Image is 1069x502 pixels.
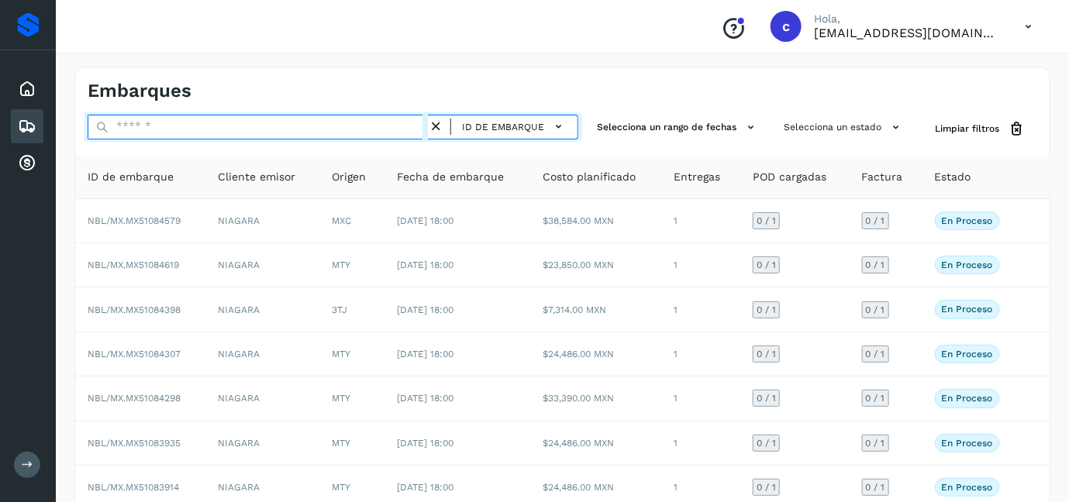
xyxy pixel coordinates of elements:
[942,304,993,315] p: En proceso
[397,393,453,404] span: [DATE] 18:00
[88,215,181,226] span: NBL/MX.MX51084579
[457,115,571,138] button: ID de embarque
[661,421,740,466] td: 1
[591,115,765,140] button: Selecciona un rango de fechas
[88,169,174,185] span: ID de embarque
[218,169,295,185] span: Cliente emisor
[866,216,885,225] span: 0 / 1
[88,80,191,102] h4: Embarques
[757,349,776,359] span: 0 / 1
[205,287,319,332] td: NIAGARA
[205,332,319,376] td: NIAGARA
[866,305,885,315] span: 0 / 1
[88,304,181,315] span: NBL/MX.MX51084398
[942,482,993,493] p: En proceso
[319,287,384,332] td: 3TJ
[397,438,453,449] span: [DATE] 18:00
[205,376,319,421] td: NIAGARA
[11,109,43,143] div: Embarques
[757,260,776,270] span: 0 / 1
[530,376,660,421] td: $33,390.00 MXN
[462,120,544,134] span: ID de embarque
[543,169,636,185] span: Costo planificado
[397,304,453,315] span: [DATE] 18:00
[11,146,43,181] div: Cuentas por cobrar
[661,199,740,243] td: 1
[866,483,885,492] span: 0 / 1
[922,115,1037,143] button: Limpiar filtros
[661,243,740,287] td: 1
[661,287,740,332] td: 1
[866,438,885,448] span: 0 / 1
[530,243,660,287] td: $23,850.00 MXN
[935,169,971,185] span: Estado
[674,169,720,185] span: Entregas
[661,332,740,376] td: 1
[88,438,181,449] span: NBL/MX.MX51083935
[866,394,885,403] span: 0 / 1
[205,199,319,243] td: NIAGARA
[205,243,319,287] td: NIAGARA
[88,349,181,359] span: NBL/MX.MX51084307
[862,169,903,185] span: Factura
[814,12,1000,26] p: Hola,
[942,393,993,404] p: En proceso
[205,421,319,466] td: NIAGARA
[319,243,384,287] td: MTY
[319,421,384,466] td: MTY
[942,260,993,270] p: En proceso
[530,421,660,466] td: $24,486.00 MXN
[397,349,453,359] span: [DATE] 18:00
[397,482,453,493] span: [DATE] 18:00
[530,332,660,376] td: $24,486.00 MXN
[88,260,179,270] span: NBL/MX.MX51084619
[757,483,776,492] span: 0 / 1
[778,115,910,140] button: Selecciona un estado
[332,169,366,185] span: Origen
[397,215,453,226] span: [DATE] 18:00
[319,199,384,243] td: MXC
[757,305,776,315] span: 0 / 1
[757,216,776,225] span: 0 / 1
[661,376,740,421] td: 1
[942,215,993,226] p: En proceso
[88,393,181,404] span: NBL/MX.MX51084298
[753,169,826,185] span: POD cargadas
[866,349,885,359] span: 0 / 1
[88,482,179,493] span: NBL/MX.MX51083914
[319,332,384,376] td: MTY
[757,438,776,448] span: 0 / 1
[942,438,993,449] p: En proceso
[866,260,885,270] span: 0 / 1
[814,26,1000,40] p: cuentasespeciales8_met@castores.com.mx
[319,376,384,421] td: MTY
[935,122,999,136] span: Limpiar filtros
[530,287,660,332] td: $7,314.00 MXN
[942,349,993,359] p: En proceso
[397,169,504,185] span: Fecha de embarque
[397,260,453,270] span: [DATE] 18:00
[530,199,660,243] td: $38,584.00 MXN
[11,72,43,106] div: Inicio
[757,394,776,403] span: 0 / 1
